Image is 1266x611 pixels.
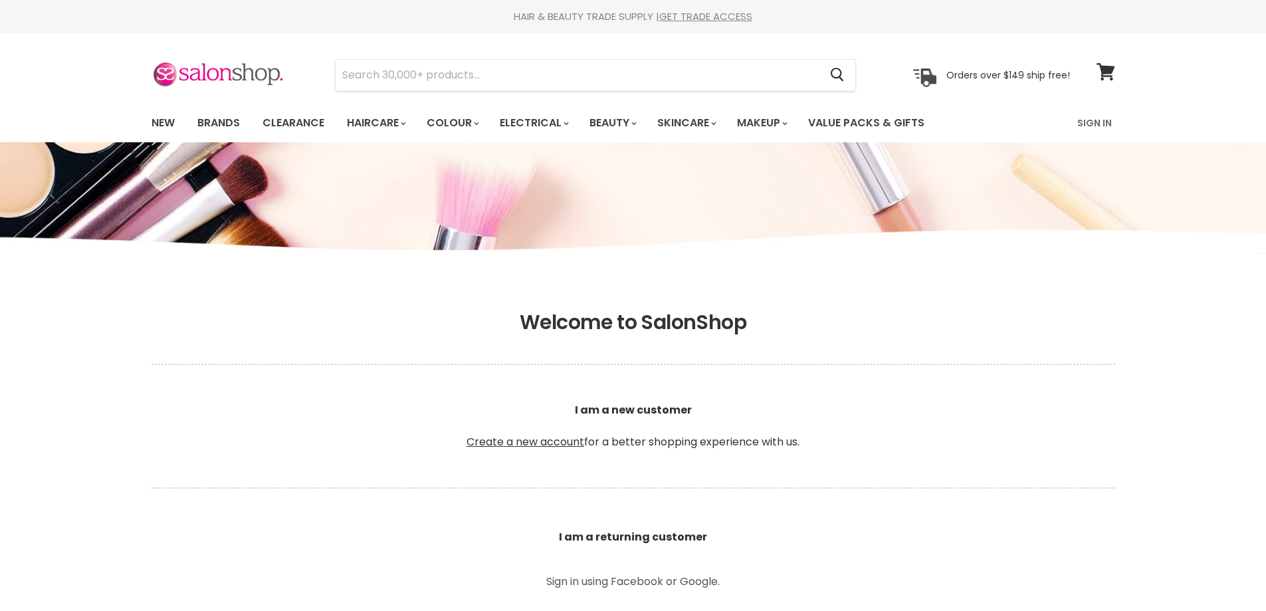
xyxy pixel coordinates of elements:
b: I am a new customer [575,402,692,418]
a: Colour [417,109,487,137]
p: Orders over $149 ship free! [946,68,1070,80]
div: HAIR & BEAUTY TRADE SUPPLY | [135,10,1132,23]
a: Electrical [490,109,577,137]
b: I am a returning customer [559,529,707,545]
form: Product [335,59,856,91]
nav: Main [135,104,1132,142]
a: Skincare [647,109,724,137]
a: Beauty [580,109,645,137]
ul: Main menu [142,104,1002,142]
a: New [142,109,185,137]
a: Haircare [337,109,414,137]
a: Clearance [253,109,334,137]
p: for a better shopping experience with us. [152,370,1115,482]
a: Brands [187,109,250,137]
a: GET TRADE ACCESS [659,9,752,23]
a: Create a new account [467,434,584,449]
p: Sign in using Facebook or Google. [484,576,783,587]
a: Value Packs & Gifts [798,109,934,137]
button: Search [820,60,855,90]
a: Makeup [727,109,795,137]
a: Sign In [1069,109,1120,137]
input: Search [336,60,820,90]
h1: Welcome to SalonShop [152,310,1115,334]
